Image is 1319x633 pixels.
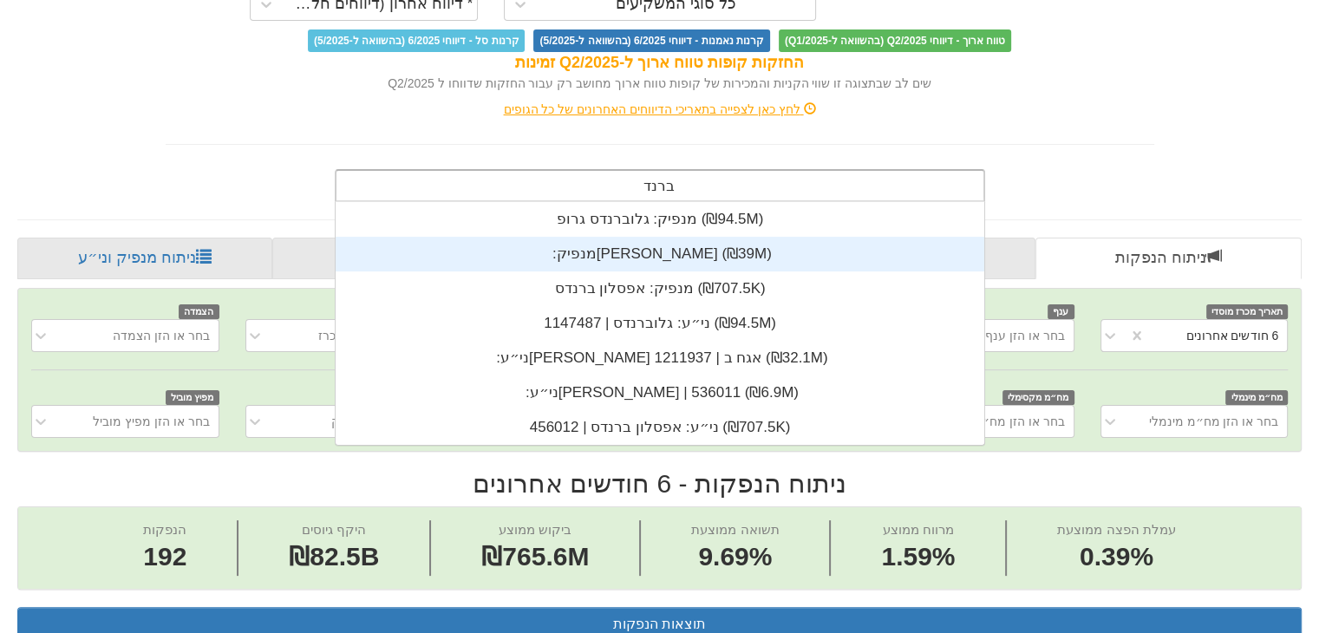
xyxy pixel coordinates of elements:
span: קרנות סל - דיווחי 6/2025 (בהשוואה ל-5/2025) [308,29,525,52]
div: מנפיק: ‏אפסלון ברנדס ‎(₪707.5K)‎ [336,271,984,306]
span: 0.39% [1057,538,1175,576]
a: ניתוח מנפיק וני״ע [17,238,272,279]
div: ני״ע: ‏גלוברנדס | 1147487 ‎(₪94.5M)‎ [336,306,984,341]
div: בחר או הזן מח״מ מקסימלי [924,413,1065,430]
a: ניתוח הנפקות [1035,238,1302,279]
span: הצמדה [179,304,219,319]
span: 192 [143,538,186,576]
span: מח״מ מינמלי [1225,390,1288,405]
span: טווח ארוך - דיווחי Q2/2025 (בהשוואה ל-Q1/2025) [779,29,1011,52]
div: grid [336,202,984,445]
span: הנפקות [143,522,186,537]
div: בחר או הזן מנפיק [331,413,423,430]
h3: תוצאות הנפקות [31,617,1288,632]
span: עמלת הפצה ממוצעת [1057,522,1175,537]
span: מרווח ממוצע [883,522,954,537]
span: ענף [1048,304,1074,319]
div: בחר או הזן סוג מכרז [318,327,423,344]
span: ביקוש ממוצע [499,522,571,537]
span: 9.69% [691,538,779,576]
span: ₪82.5B [289,542,379,571]
div: בחר או הזן מח״מ מינמלי [1148,413,1278,430]
div: לחץ כאן לצפייה בתאריכי הדיווחים האחרונים של כל הגופים [153,101,1167,118]
div: בחר או הזן מפיץ מוביל [93,413,210,430]
div: ני״ע: ‏[PERSON_NAME] | 536011 ‎(₪6.9M)‎ [336,375,984,410]
span: היקף גיוסים [302,522,366,537]
span: ₪765.6M [481,542,589,571]
span: תשואה ממוצעת [691,522,779,537]
a: פרופיל משקיע [272,238,532,279]
div: מנפיק: ‏גלוברנדס גרופ ‎(₪94.5M)‎ [336,202,984,237]
div: החזקות קופות טווח ארוך ל-Q2/2025 זמינות [166,52,1154,75]
div: שים לב שבתצוגה זו שווי הקניות והמכירות של קופות טווח ארוך מחושב רק עבור החזקות שדווחו ל Q2/2025 [166,75,1154,92]
div: בחר או הזן ענף [985,327,1065,344]
div: ני״ע: ‏אפסלון ברנדס | 456012 ‎(₪707.5K)‎ [336,410,984,445]
span: מח״מ מקסימלי [1002,390,1074,405]
span: 1.59% [881,538,955,576]
span: מפיץ מוביל [166,390,219,405]
span: קרנות נאמנות - דיווחי 6/2025 (בהשוואה ל-5/2025) [533,29,769,52]
div: מנפיק: ‏[PERSON_NAME] ‎(₪39M)‎ [336,237,984,271]
span: תאריך מכרז מוסדי [1206,304,1288,319]
h2: ניתוח הנפקות - 6 חודשים אחרונים [17,469,1302,498]
div: 6 חודשים אחרונים [1185,327,1278,344]
div: ני״ע: ‏[PERSON_NAME] אגח ב | 1211937 ‎(₪32.1M)‎ [336,341,984,375]
div: בחר או הזן הצמדה [113,327,210,344]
